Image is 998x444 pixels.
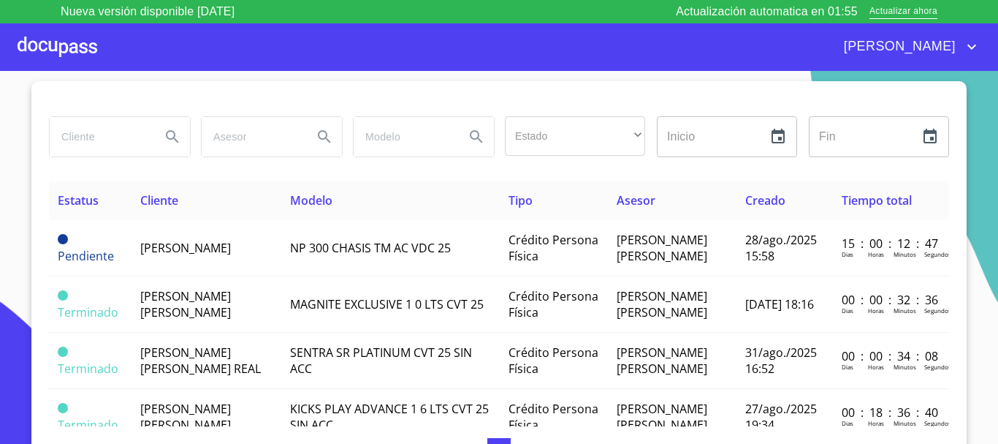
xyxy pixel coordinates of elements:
[617,401,707,433] span: [PERSON_NAME] [PERSON_NAME]
[894,363,916,371] p: Minutos
[869,4,937,20] span: Actualizar ahora
[140,288,231,320] span: [PERSON_NAME] [PERSON_NAME]
[505,116,645,156] div: ​
[842,236,940,252] p: 15 : 00 : 12 : 47
[894,419,916,427] p: Minutos
[924,306,951,315] p: Segundos
[617,288,707,320] span: [PERSON_NAME] [PERSON_NAME]
[140,240,231,256] span: [PERSON_NAME]
[202,117,301,157] input: search
[140,192,178,208] span: Cliente
[842,405,940,421] p: 00 : 18 : 36 : 40
[842,306,853,315] p: Dias
[894,306,916,315] p: Minutos
[155,119,190,154] button: Search
[290,345,472,377] span: SENTRA SR PLATINUM CVT 25 SIN ACC
[745,296,814,312] span: [DATE] 18:16
[58,417,118,433] span: Terminado
[354,117,453,157] input: search
[868,419,884,427] p: Horas
[140,345,261,377] span: [PERSON_NAME] [PERSON_NAME] REAL
[833,35,963,59] span: [PERSON_NAME]
[842,348,940,364] p: 00 : 00 : 34 : 08
[868,306,884,315] p: Horas
[508,345,598,377] span: Crédito Persona Física
[61,3,235,20] p: Nueva versión disponible [DATE]
[842,250,853,258] p: Dias
[50,117,149,157] input: search
[842,363,853,371] p: Dias
[924,419,951,427] p: Segundos
[58,234,68,244] span: Pendiente
[290,240,451,256] span: NP 300 CHASIS TM AC VDC 25
[617,192,655,208] span: Asesor
[924,363,951,371] p: Segundos
[745,401,817,433] span: 27/ago./2025 19:34
[833,35,980,59] button: account of current user
[676,3,858,20] p: Actualización automatica en 01:55
[617,232,707,264] span: [PERSON_NAME] [PERSON_NAME]
[508,401,598,433] span: Crédito Persona Física
[924,250,951,258] p: Segundos
[140,401,231,433] span: [PERSON_NAME] [PERSON_NAME]
[290,192,332,208] span: Modelo
[290,401,489,433] span: KICKS PLAY ADVANCE 1 6 LTS CVT 25 SIN ACC
[745,345,817,377] span: 31/ago./2025 16:52
[459,119,494,154] button: Search
[58,347,68,357] span: Terminado
[58,192,99,208] span: Estatus
[508,288,598,320] span: Crédito Persona Física
[745,232,817,264] span: 28/ago./2025 15:58
[508,192,533,208] span: Tipo
[58,290,68,301] span: Terminado
[58,361,118,377] span: Terminado
[508,232,598,264] span: Crédito Persona Física
[58,403,68,413] span: Terminado
[617,345,707,377] span: [PERSON_NAME] [PERSON_NAME]
[58,248,114,264] span: Pendiente
[894,250,916,258] p: Minutos
[307,119,342,154] button: Search
[290,296,484,312] span: MAGNITE EXCLUSIVE 1 0 LTS CVT 25
[868,363,884,371] p: Horas
[842,292,940,308] p: 00 : 00 : 32 : 36
[745,192,785,208] span: Creado
[842,192,912,208] span: Tiempo total
[58,304,118,320] span: Terminado
[868,250,884,258] p: Horas
[842,419,853,427] p: Dias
